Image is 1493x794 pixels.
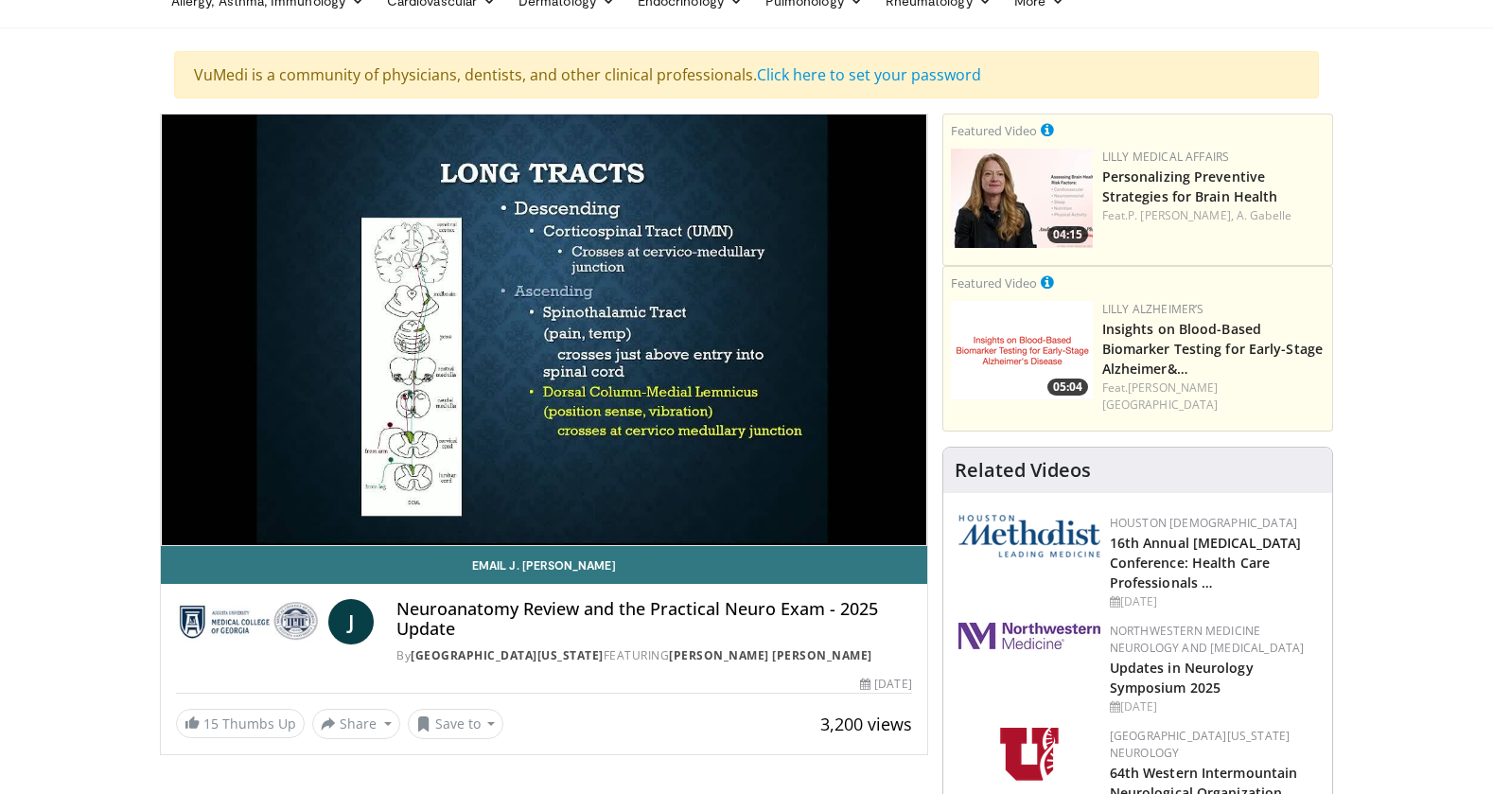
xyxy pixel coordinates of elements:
[1047,226,1088,243] span: 04:15
[820,713,912,735] span: 3,200 views
[1128,207,1234,223] a: P. [PERSON_NAME],
[1110,659,1254,697] a: Updates in Neurology Symposium 2025
[1102,149,1230,165] a: Lilly Medical Affairs
[1102,168,1278,205] a: Personalizing Preventive Strategies for Brain Health
[860,676,911,693] div: [DATE]
[757,64,981,85] a: Click here to set your password
[396,647,911,664] div: By FEATURING
[328,599,374,644] a: J
[1110,534,1302,591] a: 16th Annual [MEDICAL_DATA] Conference: Health Care Professionals …
[1102,379,1219,413] a: [PERSON_NAME][GEOGRAPHIC_DATA]
[951,149,1093,248] a: 04:15
[951,301,1093,400] img: 89d2bcdb-a0e3-4b93-87d8-cca2ef42d978.png.150x105_q85_crop-smart_upscale.png
[951,274,1037,291] small: Featured Video
[203,715,219,732] span: 15
[1102,379,1325,414] div: Feat.
[176,709,305,738] a: 15 Thumbs Up
[955,459,1091,482] h4: Related Videos
[958,515,1100,557] img: 5e4488cc-e109-4a4e-9fd9-73bb9237ee91.png.150x105_q85_autocrop_double_scale_upscale_version-0.2.png
[958,623,1100,649] img: 2a462fb6-9365-492a-ac79-3166a6f924d8.png.150x105_q85_autocrop_double_scale_upscale_version-0.2.jpg
[951,301,1093,400] a: 05:04
[1047,379,1088,396] span: 05:04
[951,149,1093,248] img: c3be7821-a0a3-4187-927a-3bb177bd76b4.png.150x105_q85_crop-smart_upscale.jpg
[161,115,927,546] video-js: Video Player
[176,599,321,644] img: Medical College of Georgia - Augusta University
[1237,207,1291,223] a: A. Gabelle
[1110,515,1297,531] a: Houston [DEMOGRAPHIC_DATA]
[161,546,927,584] a: Email J. [PERSON_NAME]
[1102,320,1323,378] a: Insights on Blood-Based Biomarker Testing for Early-Stage Alzheimer&…
[411,647,604,663] a: [GEOGRAPHIC_DATA][US_STATE]
[1110,698,1317,715] div: [DATE]
[174,51,1319,98] div: VuMedi is a community of physicians, dentists, and other clinical professionals.
[1102,301,1204,317] a: Lilly Alzheimer’s
[1110,623,1305,656] a: Northwestern Medicine Neurology and [MEDICAL_DATA]
[396,599,911,640] h4: Neuroanatomy Review and the Practical Neuro Exam - 2025 Update
[1110,728,1291,761] a: [GEOGRAPHIC_DATA][US_STATE] Neurology
[312,709,400,739] button: Share
[951,122,1037,139] small: Featured Video
[1102,207,1325,224] div: Feat.
[669,647,872,663] a: [PERSON_NAME] [PERSON_NAME]
[1110,593,1317,610] div: [DATE]
[408,709,504,739] button: Save to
